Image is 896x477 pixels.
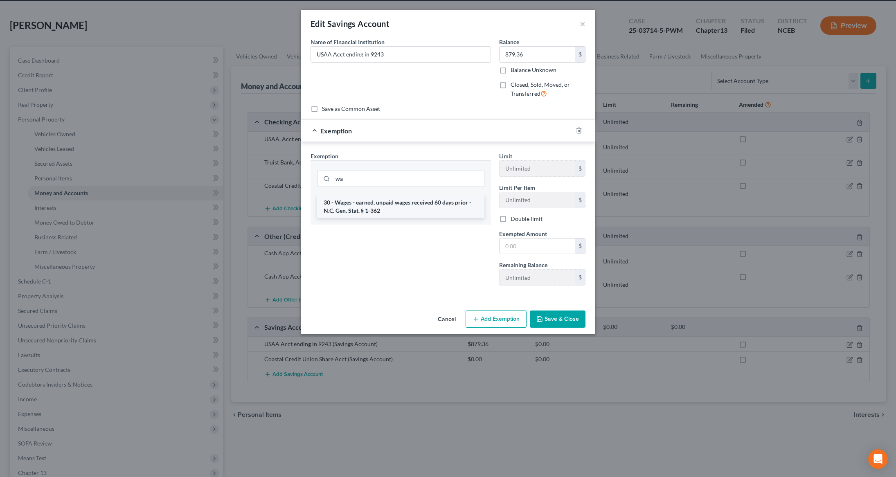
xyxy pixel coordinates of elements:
[500,270,575,285] input: --
[322,105,380,113] label: Save as Common Asset
[575,192,585,208] div: $
[500,239,575,254] input: 0.00
[499,38,519,46] label: Balance
[575,161,585,176] div: $
[575,239,585,254] div: $
[317,195,484,218] li: 30 - Wages - earned, unpaid wages received 60 days prior - N.C. Gen. Stat. § 1-362
[575,270,585,285] div: $
[511,215,543,223] label: Double limit
[333,171,484,187] input: Search exemption rules...
[499,183,535,192] label: Limit Per Item
[511,81,570,97] span: Closed, Sold, Moved, or Transferred
[868,449,888,469] div: Open Intercom Messenger
[311,153,338,160] span: Exemption
[431,311,462,328] button: Cancel
[500,47,575,62] input: 0.00
[499,261,547,269] label: Remaining Balance
[311,47,491,62] input: Enter name...
[511,66,556,74] label: Balance Unknown
[311,18,389,29] div: Edit Savings Account
[320,127,352,135] span: Exemption
[500,192,575,208] input: --
[311,38,385,45] span: Name of Financial Institution
[500,161,575,176] input: --
[466,310,527,328] button: Add Exemption
[575,47,585,62] div: $
[499,230,547,237] span: Exempted Amount
[530,310,585,328] button: Save & Close
[499,153,512,160] span: Limit
[580,19,585,29] button: ×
